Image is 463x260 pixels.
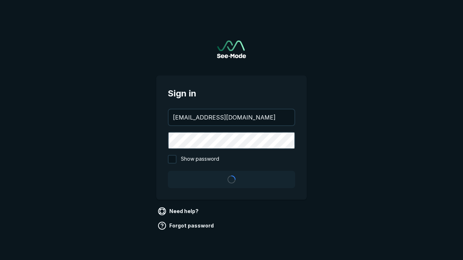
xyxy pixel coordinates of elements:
span: Sign in [168,87,295,100]
a: Forgot password [156,220,217,231]
span: Show password [181,155,219,164]
img: See-Mode Logo [217,40,246,58]
a: Go to sign in [217,40,246,58]
a: Need help? [156,205,201,217]
input: your@email.com [169,109,294,125]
